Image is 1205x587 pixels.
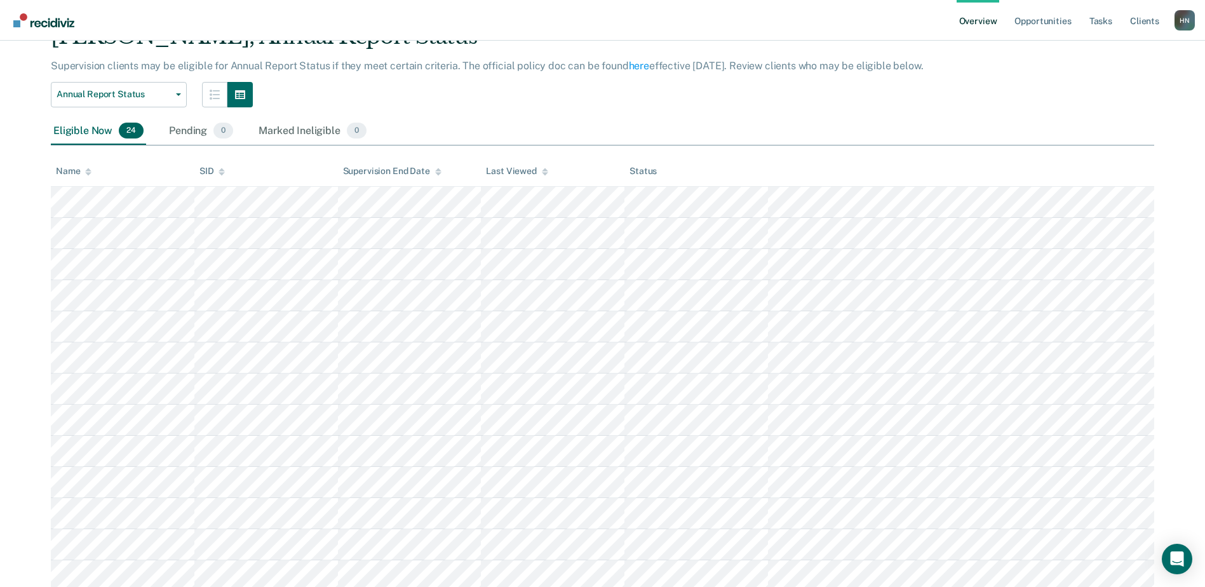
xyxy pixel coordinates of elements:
div: Supervision End Date [343,166,441,177]
button: Profile dropdown button [1175,10,1195,30]
div: Open Intercom Messenger [1162,544,1192,574]
img: Recidiviz [13,13,74,27]
div: Last Viewed [486,166,548,177]
div: Name [56,166,91,177]
div: SID [199,166,226,177]
div: [PERSON_NAME], Annual Report Status [51,24,955,60]
span: Annual Report Status [57,89,171,100]
div: Eligible Now24 [51,118,146,145]
div: Status [629,166,657,177]
button: Annual Report Status [51,82,187,107]
span: 0 [347,123,367,139]
a: here [629,60,649,72]
div: H N [1175,10,1195,30]
span: 0 [213,123,233,139]
span: 24 [119,123,144,139]
div: Marked Ineligible0 [256,118,369,145]
div: Pending0 [166,118,236,145]
p: Supervision clients may be eligible for Annual Report Status if they meet certain criteria. The o... [51,60,923,72]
